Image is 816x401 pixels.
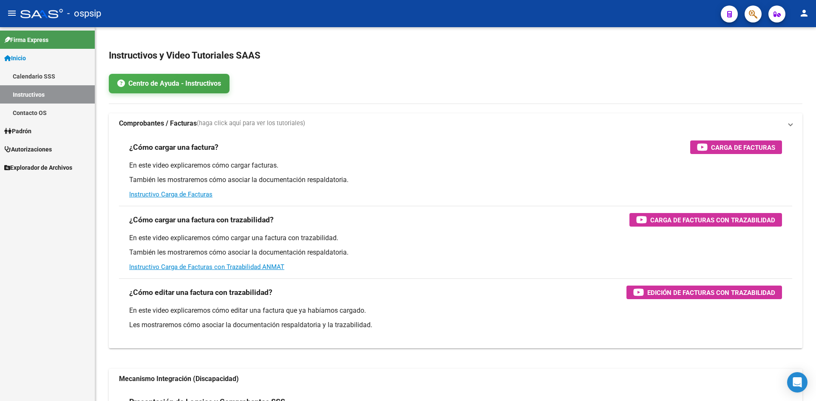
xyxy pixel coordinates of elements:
[109,369,802,389] mat-expansion-panel-header: Mecanismo Integración (Discapacidad)
[787,372,807,393] div: Open Intercom Messenger
[129,320,782,330] p: Les mostraremos cómo asociar la documentación respaldatoria y la trazabilidad.
[109,134,802,348] div: Comprobantes / Facturas(haga click aquí para ver los tutoriales)
[119,374,239,384] strong: Mecanismo Integración (Discapacidad)
[4,163,72,172] span: Explorador de Archivos
[626,286,782,299] button: Edición de Facturas con Trazabilidad
[4,35,48,45] span: Firma Express
[119,119,197,128] strong: Comprobantes / Facturas
[129,161,782,170] p: En este video explicaremos cómo cargar facturas.
[129,233,782,243] p: En este video explicaremos cómo cargar una factura con trazabilidad.
[4,126,31,136] span: Padrón
[4,53,26,63] span: Inicio
[129,263,284,271] a: Instructivo Carga de Facturas con Trazabilidad ANMAT
[647,287,775,298] span: Edición de Facturas con Trazabilidad
[109,48,802,64] h2: Instructivos y Video Tutoriales SAAS
[67,4,101,23] span: - ospsip
[129,286,272,298] h3: ¿Cómo editar una factura con trazabilidad?
[129,214,274,226] h3: ¿Cómo cargar una factura con trazabilidad?
[109,74,229,93] a: Centro de Ayuda - Instructivos
[629,213,782,227] button: Carga de Facturas con Trazabilidad
[129,191,212,198] a: Instructivo Carga de Facturas
[129,306,782,315] p: En este video explicaremos cómo editar una factura que ya habíamos cargado.
[799,8,809,18] mat-icon: person
[650,215,775,225] span: Carga de Facturas con Trazabilidad
[7,8,17,18] mat-icon: menu
[129,141,218,153] h3: ¿Cómo cargar una factura?
[129,175,782,185] p: También les mostraremos cómo asociar la documentación respaldatoria.
[197,119,305,128] span: (haga click aquí para ver los tutoriales)
[690,140,782,154] button: Carga de Facturas
[4,145,52,154] span: Autorizaciones
[711,142,775,153] span: Carga de Facturas
[109,113,802,134] mat-expansion-panel-header: Comprobantes / Facturas(haga click aquí para ver los tutoriales)
[129,248,782,257] p: También les mostraremos cómo asociar la documentación respaldatoria.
